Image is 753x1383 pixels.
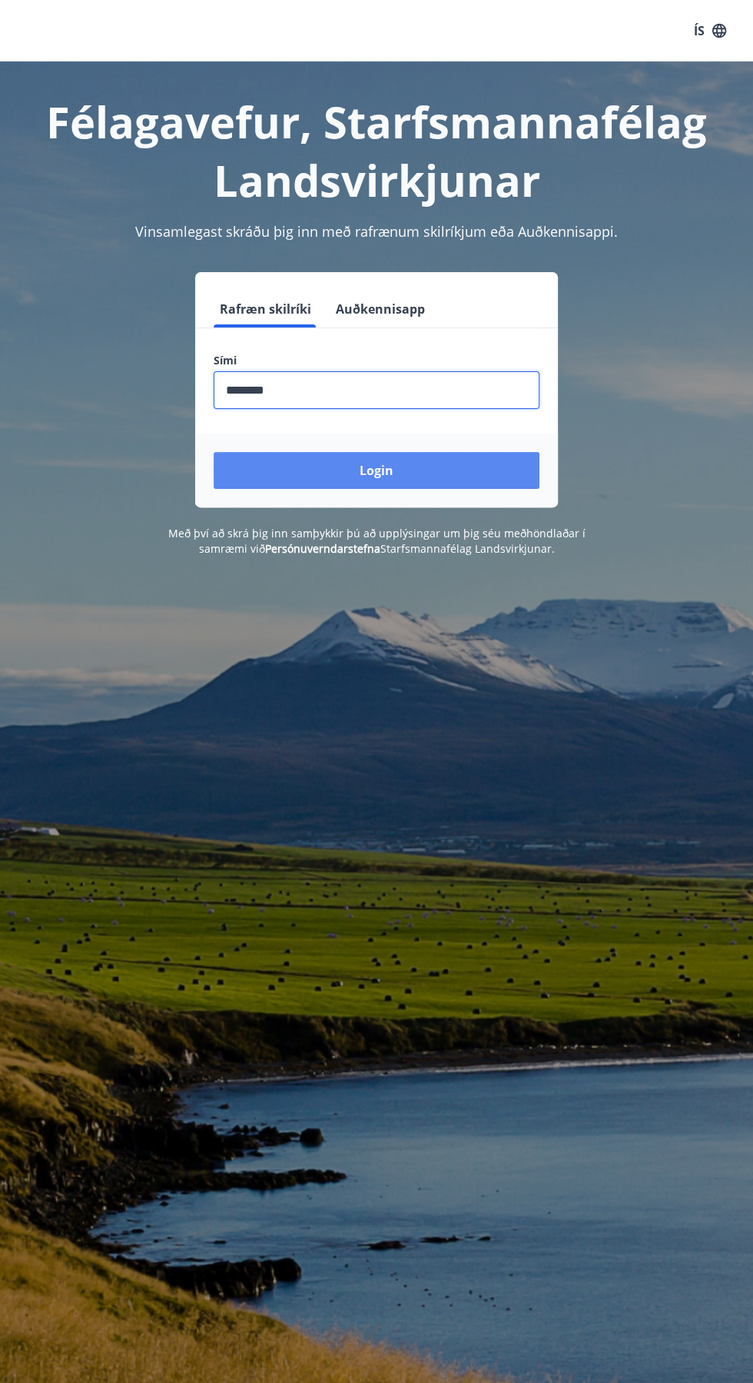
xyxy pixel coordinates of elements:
button: ÍS [685,17,735,45]
h1: Félagavefur, Starfsmannafélag Landsvirkjunar [18,92,735,209]
span: Vinsamlegast skráðu þig inn með rafrænum skilríkjum eða Auðkennisappi. [135,222,618,241]
label: Sími [214,353,539,368]
button: Auðkennisapp [330,291,431,327]
button: Login [214,452,539,489]
a: Persónuverndarstefna [265,541,380,556]
button: Rafræn skilríki [214,291,317,327]
span: Með því að skrá þig inn samþykkir þú að upplýsingar um þig séu meðhöndlaðar í samræmi við Starfsm... [168,526,585,556]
